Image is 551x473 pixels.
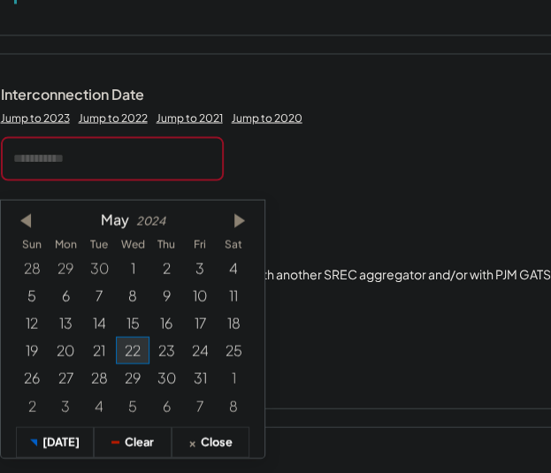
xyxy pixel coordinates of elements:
div: 4/28/2024 [15,254,49,281]
div: 5/04/2024 [217,254,250,281]
div: 5/01/2024 [116,254,149,281]
div: 5/02/2024 [149,254,183,281]
div: 5/09/2024 [149,281,183,309]
div: 5/20/2024 [49,337,82,364]
div: Jump to 2023 [1,111,70,125]
th: Sunday [15,239,49,254]
div: 4/30/2024 [82,254,116,281]
div: 5/21/2024 [82,337,116,364]
div: 5/18/2024 [217,309,250,336]
div: 5/17/2024 [183,309,217,336]
th: Monday [49,239,82,254]
div: 5/31/2024 [183,364,217,392]
div: 5/22/2024 [116,337,149,364]
div: 5/29/2024 [116,364,149,392]
th: Tuesday [82,239,116,254]
div: 5/23/2024 [149,337,183,364]
div: 6/02/2024 [15,392,49,419]
button: [DATE] [16,426,94,457]
div: This system has been previously registered with another SREC aggregator and/or with PJM GATS [1,265,551,283]
div: 5/11/2024 [217,281,250,309]
div: 6/06/2024 [149,392,183,419]
div: 6/01/2024 [217,364,250,392]
div: 5/15/2024 [116,309,149,336]
th: Friday [183,239,217,254]
th: Saturday [217,239,250,254]
div: 5/12/2024 [15,309,49,336]
div: 5/24/2024 [183,337,217,364]
div: 5/28/2024 [82,364,116,392]
div: 5/30/2024 [149,364,183,392]
div: Interconnection Date [1,85,178,103]
div: 6/05/2024 [116,392,149,419]
div: 4/29/2024 [49,254,82,281]
div: 5/08/2024 [116,281,149,309]
div: 5/27/2024 [49,364,82,392]
div: 5/14/2024 [82,309,116,336]
th: Wednesday [116,239,149,254]
div: 5/13/2024 [49,309,82,336]
div: 6/03/2024 [49,392,82,419]
div: 5/06/2024 [49,281,82,309]
div: 6/07/2024 [183,392,217,419]
div: Jump to 2021 [157,111,223,125]
div: 5/19/2024 [15,337,49,364]
div: 5/05/2024 [15,281,49,309]
div: 5/26/2024 [15,364,49,392]
div: 5/07/2024 [82,281,116,309]
th: Thursday [149,239,183,254]
div: 2024 [136,214,165,227]
div: 5/10/2024 [183,281,217,309]
button: Close [172,426,249,457]
div: May [101,210,129,227]
button: Clear [94,426,172,457]
div: Jump to 2020 [232,111,302,125]
div: 5/16/2024 [149,309,183,336]
div: 5/03/2024 [183,254,217,281]
div: 6/04/2024 [82,392,116,419]
div: Jump to 2022 [79,111,148,125]
div: 6/08/2024 [217,392,250,419]
div: 5/25/2024 [217,337,250,364]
